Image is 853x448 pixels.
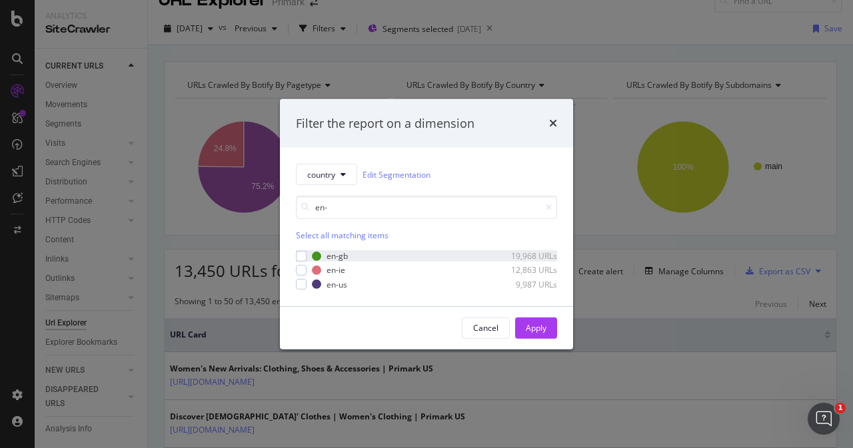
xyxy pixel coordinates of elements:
[296,196,557,219] input: Search
[327,250,348,262] div: en-gb
[492,278,557,290] div: 9,987 URLs
[296,230,557,241] div: Select all matching items
[462,318,510,339] button: Cancel
[473,322,498,334] div: Cancel
[280,99,573,349] div: modal
[808,403,840,435] iframe: Intercom live chat
[515,318,557,339] button: Apply
[327,264,345,276] div: en-ie
[492,250,557,262] div: 19,968 URLs
[492,264,557,276] div: 12,863 URLs
[363,168,430,182] a: Edit Segmentation
[526,322,546,334] div: Apply
[307,168,335,180] span: country
[296,164,357,185] button: country
[835,403,846,413] span: 1
[549,114,557,132] div: times
[327,278,347,290] div: en-us
[296,114,474,132] div: Filter the report on a dimension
